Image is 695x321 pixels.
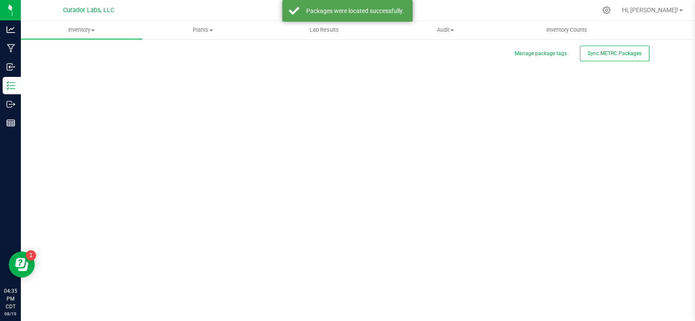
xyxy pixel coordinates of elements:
button: Manage package tags [515,50,567,57]
span: Audit [385,26,506,34]
div: Packages were located successfully. [304,7,406,15]
div: Manage settings [601,6,612,14]
inline-svg: Analytics [7,25,15,34]
inline-svg: Inbound [7,63,15,71]
inline-svg: Inventory [7,81,15,90]
p: 08/19 [4,311,17,317]
p: 04:35 PM CDT [4,287,17,311]
inline-svg: Outbound [7,100,15,109]
iframe: Resource center unread badge [26,250,36,261]
iframe: Resource center [9,252,35,278]
a: Inventory Counts [506,21,627,39]
a: Inventory [21,21,142,39]
span: Hi, [PERSON_NAME]! [622,7,678,13]
inline-svg: Reports [7,119,15,127]
button: Sync METRC Packages [580,46,649,61]
a: Plants [142,21,263,39]
inline-svg: Manufacturing [7,44,15,53]
span: Lab Results [298,26,351,34]
a: Lab Results [264,21,385,39]
span: Sync METRC Packages [588,50,642,56]
span: Curador Labs, LLC [63,7,114,14]
span: Inventory Counts [535,26,599,34]
span: Plants [142,26,263,34]
a: Audit [385,21,506,39]
span: Inventory [21,26,142,34]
